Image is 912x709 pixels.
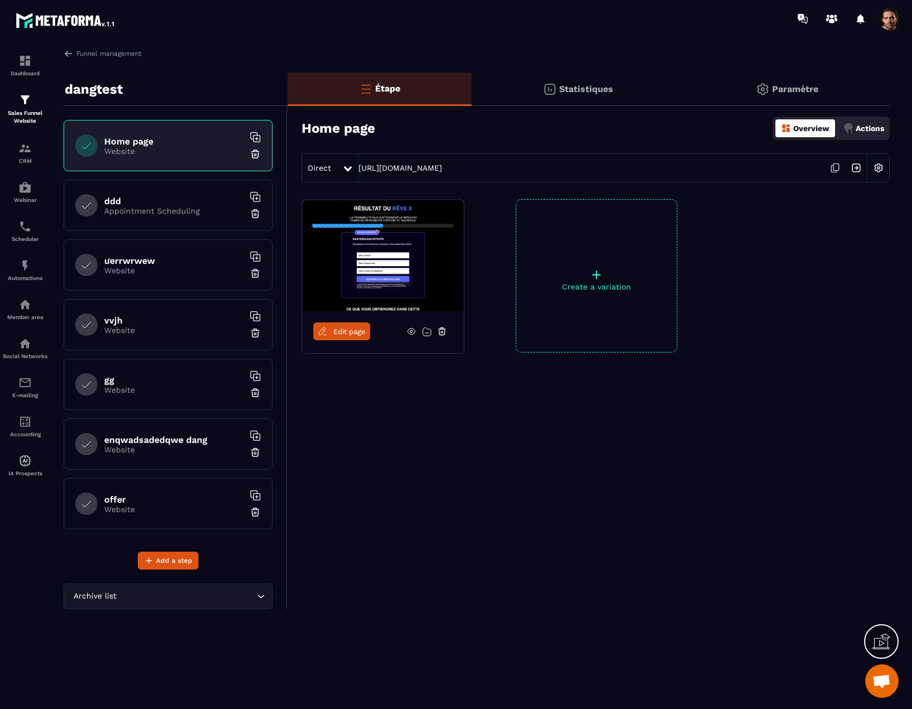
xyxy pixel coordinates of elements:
[104,494,244,505] h6: offer
[18,298,32,311] img: automations
[250,148,261,160] img: trash
[516,267,677,282] p: +
[843,123,853,133] img: actions.d6e523a2.png
[846,157,867,179] img: arrow-next.bcc2205e.svg
[104,315,244,326] h6: vvjh
[250,387,261,398] img: trash
[313,322,370,340] a: Edit page
[868,157,889,179] img: setting-w.858f3a88.svg
[16,10,116,30] img: logo
[104,136,244,147] h6: Home page
[18,415,32,428] img: accountant
[543,83,556,96] img: stats.20deebd0.svg
[18,259,32,272] img: automations
[793,124,829,133] p: Overview
[3,109,47,125] p: Sales Funnel Website
[358,163,442,172] a: [URL][DOMAIN_NAME]
[3,470,47,476] p: IA Prospects
[302,120,375,136] h3: Home page
[516,282,677,291] p: Create a variation
[18,337,32,350] img: social-network
[104,255,244,266] h6: ưerrwrwew
[856,124,884,133] p: Actions
[71,590,119,602] span: Archive list
[3,275,47,281] p: Automations
[359,82,372,95] img: bars-o.4a397970.svg
[250,268,261,279] img: trash
[772,84,818,94] p: Paramètre
[104,326,244,335] p: Website
[865,664,899,698] div: Open chat
[3,314,47,320] p: Member area
[3,353,47,359] p: Social Networks
[119,590,254,602] input: Search for option
[104,385,244,394] p: Website
[3,133,47,172] a: formationformationCRM
[104,147,244,156] p: Website
[104,375,244,385] h6: gg
[3,70,47,76] p: Dashboard
[3,329,47,368] a: social-networksocial-networkSocial Networks
[3,290,47,329] a: automationsautomationsMember area
[3,85,47,133] a: formationformationSales Funnel Website
[3,392,47,398] p: E-mailing
[3,197,47,203] p: Webinar
[559,84,613,94] p: Statistiques
[104,196,244,206] h6: ddd
[64,49,142,59] a: Funnel management
[308,163,331,172] span: Direct
[18,376,32,389] img: email
[104,435,244,445] h6: enqwadsadedqwe dang
[3,250,47,290] a: automationsautomationsAutomations
[250,507,261,518] img: trash
[18,93,32,107] img: formation
[250,208,261,219] img: trash
[64,583,273,609] div: Search for option
[375,83,400,94] p: Étape
[18,454,32,467] img: automations
[3,46,47,85] a: formationformationDashboard
[250,327,261,339] img: trash
[3,172,47,211] a: automationsautomationsWebinar
[3,407,47,446] a: accountantaccountantAccounting
[104,445,244,454] p: Website
[3,368,47,407] a: emailemailE-mailing
[18,181,32,194] img: automations
[156,555,192,566] span: Add a step
[781,123,791,133] img: dashboard-orange.40269519.svg
[302,200,464,311] img: image
[18,220,32,233] img: scheduler
[756,83,769,96] img: setting-gr.5f69749f.svg
[18,142,32,155] img: formation
[3,431,47,437] p: Accounting
[333,327,366,336] span: Edit page
[104,505,244,514] p: Website
[64,49,74,59] img: arrow
[3,236,47,242] p: Scheduler
[250,447,261,458] img: trash
[104,206,244,215] p: Appointment Scheduling
[104,266,244,275] p: Website
[3,158,47,164] p: CRM
[18,54,32,67] img: formation
[65,78,123,100] p: dangtest
[138,552,198,570] button: Add a step
[3,211,47,250] a: schedulerschedulerScheduler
